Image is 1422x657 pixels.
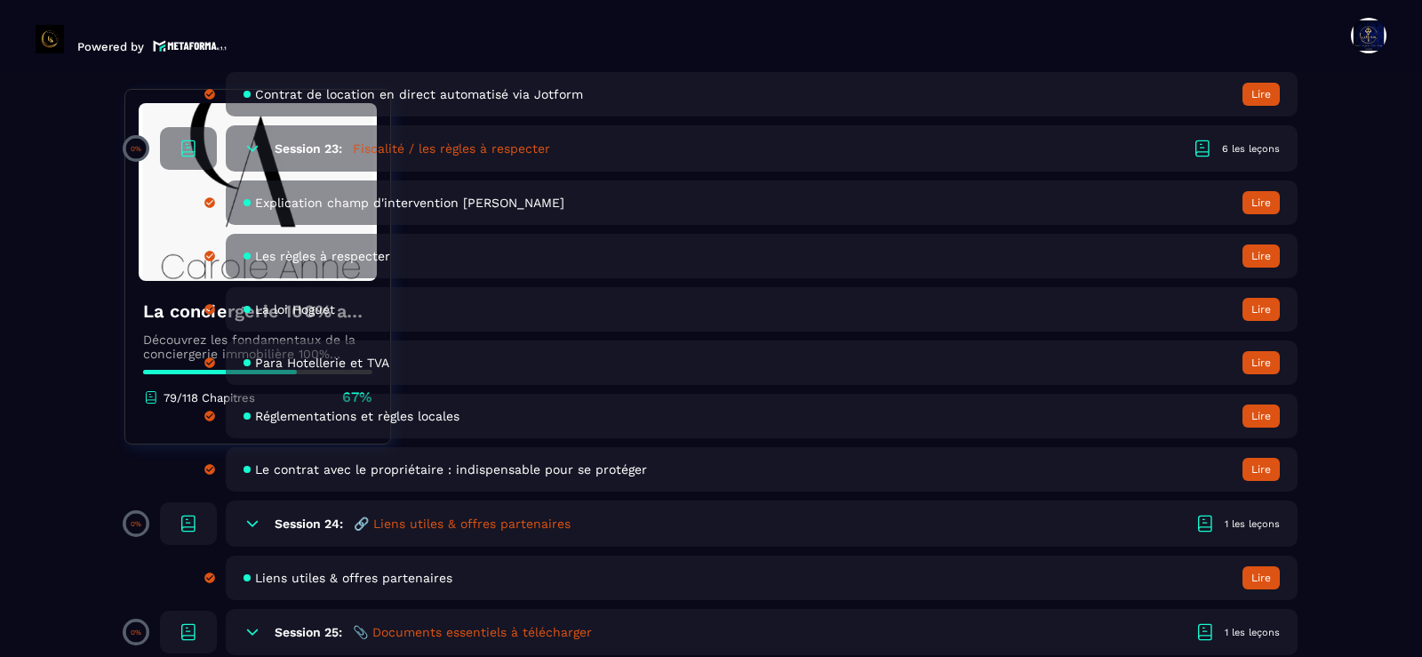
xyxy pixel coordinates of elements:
p: 0% [131,145,141,153]
img: logo [153,38,228,53]
button: Lire [1242,298,1280,321]
button: Lire [1242,405,1280,428]
span: Para Hotellerie et TVA [255,356,389,370]
h6: Session 23: [275,141,342,156]
p: Powered by [77,40,144,53]
p: 79/118 Chapitres [164,391,255,405]
h4: La conciergerie 100% automatisée [143,299,372,324]
div: 6 les leçons [1222,142,1280,156]
span: Le contrat avec le propriétaire : indispensable pour se protéger [255,462,647,477]
h5: 🔗 Liens utiles & offres partenaires [354,515,571,533]
button: Lire [1242,191,1280,214]
h5: 📎 Documents essentiels à télécharger [353,623,592,641]
h5: Fiscalité / les règles à respecter [353,140,550,157]
img: banner [139,103,377,281]
p: Découvrez les fondamentaux de la conciergerie immobilière 100% automatisée. Cette formation est c... [143,333,372,361]
button: Lire [1242,566,1280,589]
h6: Session 25: [275,625,342,639]
p: 67% [342,388,372,407]
h6: Session 24: [275,517,343,531]
span: Les règles à respecter [255,249,390,263]
button: Lire [1242,351,1280,374]
button: Lire [1242,83,1280,106]
span: Contrat de location en direct automatisé via Jotform [255,87,583,101]
span: Liens utiles & offres partenaires [255,571,452,585]
span: Explication champ d'intervention [PERSON_NAME] [255,196,564,210]
span: Réglementations et règles locales [255,409,459,423]
p: 0% [131,520,141,528]
p: 0% [131,629,141,637]
span: La loi Hoguet [255,302,335,316]
div: 1 les leçons [1225,626,1280,639]
button: Lire [1242,458,1280,481]
div: 1 les leçons [1225,517,1280,531]
button: Lire [1242,244,1280,268]
img: logo-branding [36,25,64,53]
